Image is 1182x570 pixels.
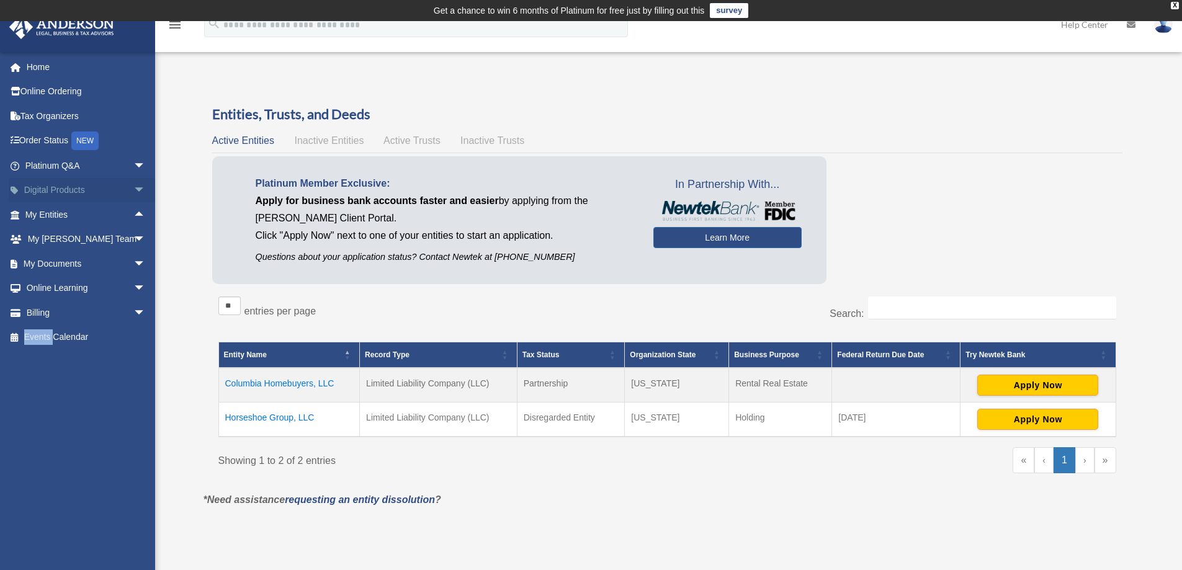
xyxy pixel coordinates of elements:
[256,249,635,265] p: Questions about your application status? Contact Newtek at [PHONE_NUMBER]
[1075,447,1095,473] a: Next
[383,135,441,146] span: Active Trusts
[977,409,1098,430] button: Apply Now
[133,251,158,277] span: arrow_drop_down
[360,342,517,368] th: Record Type: Activate to sort
[71,131,99,150] div: NEW
[133,202,158,228] span: arrow_drop_up
[207,17,221,30] i: search
[9,55,164,79] a: Home
[9,300,164,325] a: Billingarrow_drop_down
[653,227,802,248] a: Learn More
[9,178,164,203] a: Digital Productsarrow_drop_down
[168,17,182,32] i: menu
[204,494,441,505] em: *Need assistance ?
[630,350,696,359] span: Organization State
[9,202,158,227] a: My Entitiesarrow_drop_up
[133,153,158,179] span: arrow_drop_down
[256,195,499,206] span: Apply for business bank accounts faster and easier
[517,403,625,437] td: Disregarded Entity
[9,251,164,276] a: My Documentsarrow_drop_down
[218,342,360,368] th: Entity Name: Activate to invert sorting
[1054,447,1075,473] a: 1
[653,175,802,195] span: In Partnership With...
[660,201,795,221] img: NewtekBankLogoSM.png
[1013,447,1034,473] a: First
[9,153,164,178] a: Platinum Q&Aarrow_drop_down
[218,368,360,403] td: Columbia Homebuyers, LLC
[9,104,164,128] a: Tax Organizers
[9,276,164,301] a: Online Learningarrow_drop_down
[285,494,435,505] a: requesting an entity dissolution
[256,175,635,192] p: Platinum Member Exclusive:
[365,350,410,359] span: Record Type
[1095,447,1116,473] a: Last
[522,350,560,359] span: Tax Status
[960,342,1116,368] th: Try Newtek Bank : Activate to sort
[729,368,832,403] td: Rental Real Estate
[212,105,1122,124] h3: Entities, Trusts, and Deeds
[244,306,316,316] label: entries per page
[965,347,1096,362] div: Try Newtek Bank
[212,135,274,146] span: Active Entities
[460,135,524,146] span: Inactive Trusts
[517,368,625,403] td: Partnership
[710,3,748,18] a: survey
[1154,16,1173,33] img: User Pic
[837,350,924,359] span: Federal Return Due Date
[9,227,164,252] a: My [PERSON_NAME] Teamarrow_drop_down
[256,192,635,227] p: by applying from the [PERSON_NAME] Client Portal.
[729,342,832,368] th: Business Purpose: Activate to sort
[434,3,705,18] div: Get a chance to win 6 months of Platinum for free just by filling out this
[294,135,364,146] span: Inactive Entities
[133,178,158,203] span: arrow_drop_down
[517,342,625,368] th: Tax Status: Activate to sort
[133,276,158,301] span: arrow_drop_down
[9,325,164,350] a: Events Calendar
[9,128,164,154] a: Order StatusNEW
[168,22,182,32] a: menu
[625,368,729,403] td: [US_STATE]
[133,300,158,326] span: arrow_drop_down
[734,350,799,359] span: Business Purpose
[218,403,360,437] td: Horseshoe Group, LLC
[360,368,517,403] td: Limited Liability Company (LLC)
[133,227,158,252] span: arrow_drop_down
[256,227,635,244] p: Click "Apply Now" next to one of your entities to start an application.
[360,403,517,437] td: Limited Liability Company (LLC)
[830,308,864,319] label: Search:
[832,342,960,368] th: Federal Return Due Date: Activate to sort
[1034,447,1054,473] a: Previous
[9,79,164,104] a: Online Ordering
[224,350,267,359] span: Entity Name
[625,403,729,437] td: [US_STATE]
[1171,2,1179,9] div: close
[729,403,832,437] td: Holding
[218,447,658,470] div: Showing 1 to 2 of 2 entries
[977,375,1098,396] button: Apply Now
[6,15,118,39] img: Anderson Advisors Platinum Portal
[832,403,960,437] td: [DATE]
[625,342,729,368] th: Organization State: Activate to sort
